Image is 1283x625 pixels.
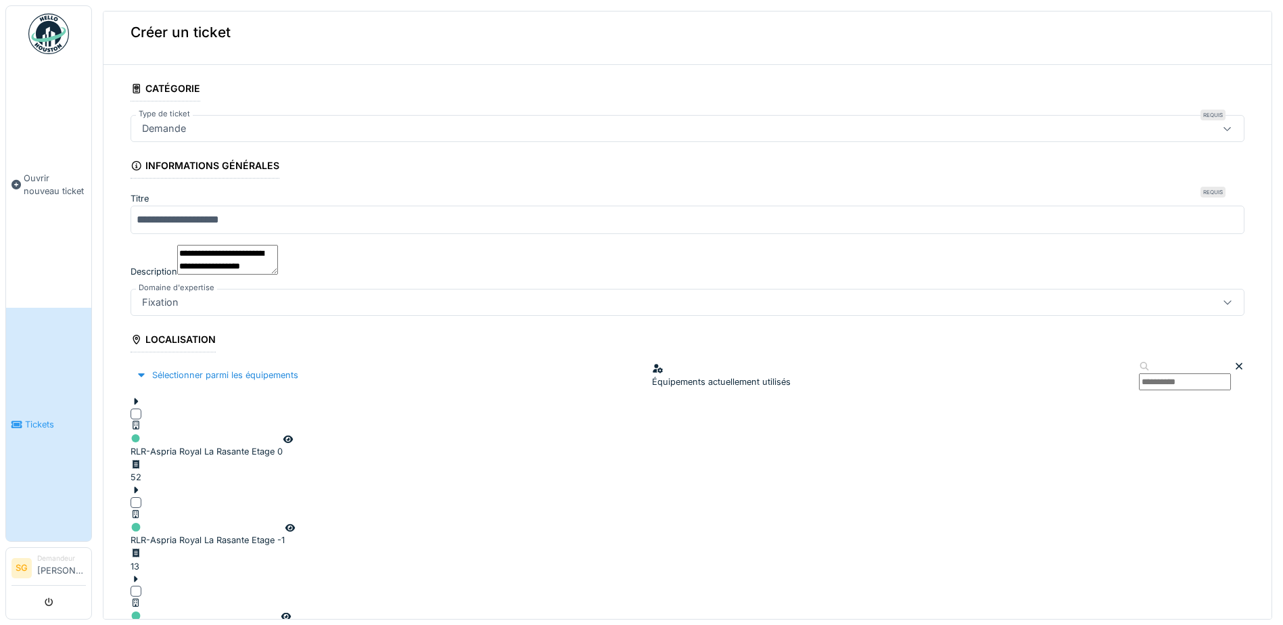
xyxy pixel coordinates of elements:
[131,508,285,547] div: RLR-Aspria Royal La Rasante Etage -1
[6,308,91,541] a: Tickets
[1200,110,1226,120] div: Requis
[131,78,200,101] div: Catégorie
[131,192,149,205] label: Titre
[131,366,304,384] div: Sélectionner parmi les équipements
[131,419,283,459] div: RLR-Aspria Royal La Rasante Etage 0
[1200,187,1226,198] div: Requis
[11,558,32,578] li: SG
[131,156,279,179] div: Informations générales
[11,553,86,586] a: SG Demandeur[PERSON_NAME]
[131,560,147,573] div: 13
[131,471,147,484] div: 52
[136,282,217,294] label: Domaine d'expertise
[24,172,86,198] span: Ouvrir nouveau ticket
[131,329,216,352] div: Localisation
[28,14,69,54] img: Badge_color-CXgf-gQk.svg
[652,363,791,388] div: Équipements actuellement utilisés
[131,265,177,278] label: Description
[25,418,86,431] span: Tickets
[37,553,86,563] div: Demandeur
[137,121,191,136] div: Demande
[6,62,91,308] a: Ouvrir nouveau ticket
[137,295,184,310] div: Fixation
[136,108,193,120] label: Type de ticket
[37,553,86,582] li: [PERSON_NAME]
